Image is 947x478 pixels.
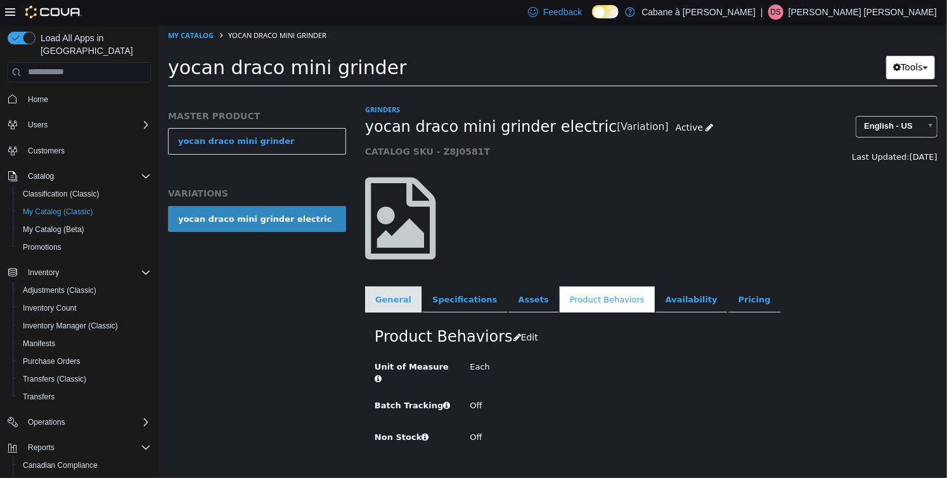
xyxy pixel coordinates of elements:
[18,458,151,473] span: Canadian Compliance
[18,371,151,387] span: Transfers (Classic)
[768,4,783,20] div: Drake Seguin
[264,262,349,289] a: Specifications
[459,98,510,108] small: [Variation]
[18,300,151,316] span: Inventory Count
[517,98,544,108] span: Active
[302,332,589,354] div: Each
[13,203,156,221] button: My Catalog (Classic)
[207,262,263,289] a: General
[23,207,93,217] span: My Catalog (Classic)
[23,321,118,331] span: Inventory Manager (Classic)
[751,128,779,138] span: [DATE]
[18,389,151,404] span: Transfers
[207,93,459,113] span: yocan draco mini grinder electric
[18,318,151,333] span: Inventory Manager (Classic)
[207,332,302,361] label: Unit of Measure
[18,336,151,351] span: Manifests
[18,354,86,369] a: Purchase Orders
[10,86,188,98] h5: MASTER PRODUCT
[13,317,156,335] button: Inventory Manager (Classic)
[18,186,105,202] a: Classification (Classic)
[23,440,151,455] span: Reports
[23,303,77,313] span: Inventory Count
[761,4,763,20] p: |
[789,4,937,20] p: [PERSON_NAME] [PERSON_NAME]
[28,417,65,427] span: Operations
[18,389,60,404] a: Transfers
[698,93,762,112] span: English - US
[23,265,64,280] button: Inventory
[23,117,151,132] span: Users
[18,283,101,298] a: Adjustments (Classic)
[23,339,55,349] span: Manifests
[23,91,151,107] span: Home
[18,283,151,298] span: Adjustments (Classic)
[363,308,380,318] span: Edit
[3,264,156,281] button: Inventory
[207,403,302,420] label: Non Stock
[592,5,619,18] input: Dark Mode
[23,392,55,402] span: Transfers
[28,171,54,181] span: Catalog
[3,413,156,431] button: Operations
[23,356,81,366] span: Purchase Orders
[3,90,156,108] button: Home
[20,189,174,202] div: yocan draco mini grinder electric
[207,371,302,388] label: Batch Tracking
[13,185,156,203] button: Classification (Classic)
[497,262,569,289] a: Availability
[3,439,156,456] button: Reports
[693,128,751,138] span: Last Updated:
[728,32,776,55] button: Tools
[697,92,779,113] a: English - US
[10,6,55,16] a: My Catalog
[18,222,151,237] span: My Catalog (Beta)
[23,169,151,184] span: Catalog
[592,18,593,19] span: Dark Mode
[13,352,156,370] button: Purchase Orders
[13,456,156,474] button: Canadian Compliance
[641,4,756,20] p: Cabane à [PERSON_NAME]
[28,268,59,278] span: Inventory
[23,143,70,158] a: Customers
[18,204,98,219] a: My Catalog (Classic)
[13,238,156,256] button: Promotions
[302,403,589,425] div: Off
[18,458,103,473] a: Canadian Compliance
[207,81,242,90] a: Grinders
[23,242,61,252] span: Promotions
[13,281,156,299] button: Adjustments (Classic)
[18,354,151,369] span: Purchase Orders
[35,32,151,57] span: Load All Apps in [GEOGRAPHIC_DATA]
[18,336,60,351] a: Manifests
[28,120,48,130] span: Users
[570,262,622,289] a: Pricing
[23,460,98,470] span: Canadian Compliance
[18,300,82,316] a: Inventory Count
[70,6,168,16] span: yocan draco mini grinder
[23,169,59,184] button: Catalog
[10,32,248,55] span: yocan draco mini grinder
[13,370,156,388] button: Transfers (Classic)
[350,262,401,289] a: Assets
[23,374,86,384] span: Transfers (Classic)
[23,189,100,199] span: Classification (Classic)
[28,442,55,453] span: Reports
[23,117,53,132] button: Users
[543,6,582,18] span: Feedback
[23,224,84,235] span: My Catalog (Beta)
[18,222,89,237] a: My Catalog (Beta)
[13,299,156,317] button: Inventory Count
[18,371,91,387] a: Transfers (Classic)
[23,440,60,455] button: Reports
[3,141,156,160] button: Customers
[23,92,53,107] a: Home
[23,285,96,295] span: Adjustments (Classic)
[18,240,67,255] a: Promotions
[13,221,156,238] button: My Catalog (Beta)
[3,116,156,134] button: Users
[13,335,156,352] button: Manifests
[10,104,188,131] a: yocan draco mini grinder
[23,415,151,430] span: Operations
[302,371,589,393] div: Off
